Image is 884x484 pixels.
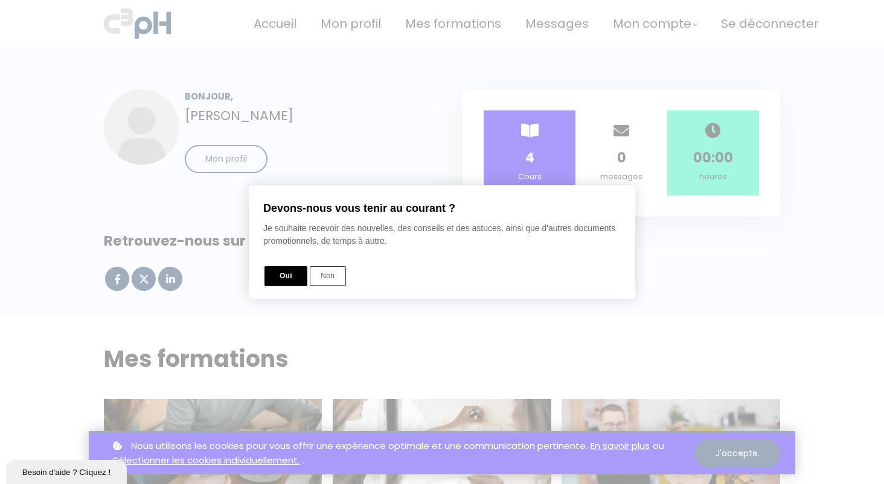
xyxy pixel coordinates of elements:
p: Je souhaite recevoir des nouvelles, des conseils et des astuces, ainsi que d'autres documents pro... [263,222,623,246]
iframe: chat widget [6,457,129,484]
strong: Devons-nous vous tenir au courant ? [263,201,617,216]
button: Oui [264,266,307,286]
button: Non [310,266,346,286]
